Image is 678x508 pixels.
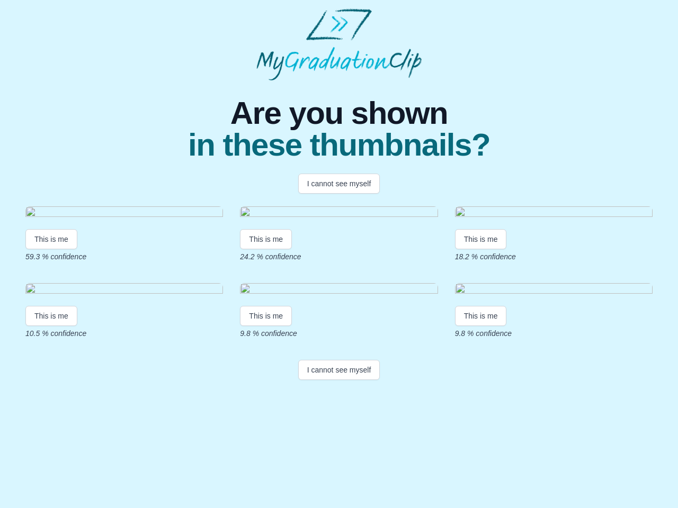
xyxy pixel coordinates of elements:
[455,206,653,221] img: ab2102ef621889cb535cd66b1c6a094d543160a0.gif
[455,306,507,326] button: This is me
[25,283,223,297] img: 42dd3d64143e809bb27368dc3f658329a89ab20a.gif
[240,328,438,339] p: 9.8 % confidence
[298,174,380,194] button: I cannot see myself
[25,251,223,262] p: 59.3 % confidence
[188,97,490,129] span: Are you shown
[25,206,223,221] img: ef8f9696c0d941c310c6ad5b7883ac635152c1dd.gif
[240,306,292,326] button: This is me
[25,306,77,326] button: This is me
[256,8,422,80] img: MyGraduationClip
[240,283,438,297] img: cd49cdbbe8629e548a7fc050b93fefdf93c58b5a.gif
[455,328,653,339] p: 9.8 % confidence
[25,229,77,249] button: This is me
[240,206,438,221] img: 6d6e110349bd6edaa2c12e5fdbef5377757f1eff.gif
[455,283,653,297] img: c16d98ebb58b9deab12773ddd85616e04e010f41.gif
[25,328,223,339] p: 10.5 % confidence
[188,129,490,161] span: in these thumbnails?
[455,251,653,262] p: 18.2 % confidence
[298,360,380,380] button: I cannot see myself
[455,229,507,249] button: This is me
[240,251,438,262] p: 24.2 % confidence
[240,229,292,249] button: This is me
